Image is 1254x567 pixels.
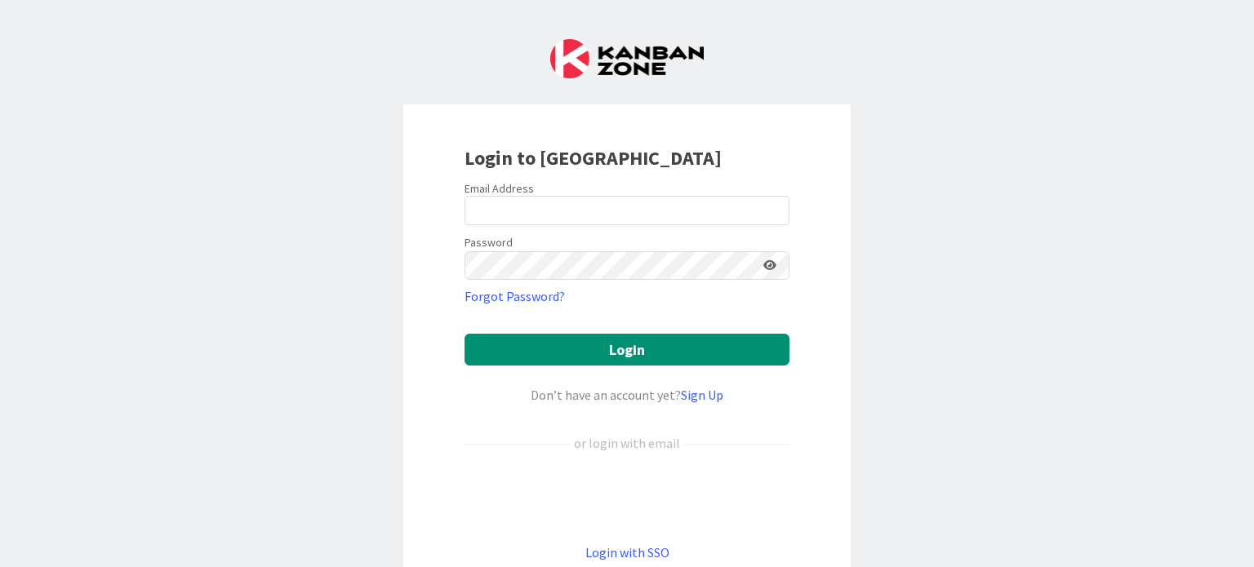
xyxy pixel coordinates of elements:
a: Login with SSO [585,544,669,560]
img: Kanban Zone [550,39,704,78]
div: or login with email [570,433,684,453]
b: Login to [GEOGRAPHIC_DATA] [465,145,722,171]
a: Forgot Password? [465,286,565,306]
button: Login [465,334,789,365]
div: Don’t have an account yet? [465,385,789,405]
label: Password [465,234,513,251]
iframe: Sign in with Google Button [456,480,798,516]
a: Sign Up [681,387,723,403]
label: Email Address [465,181,534,196]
